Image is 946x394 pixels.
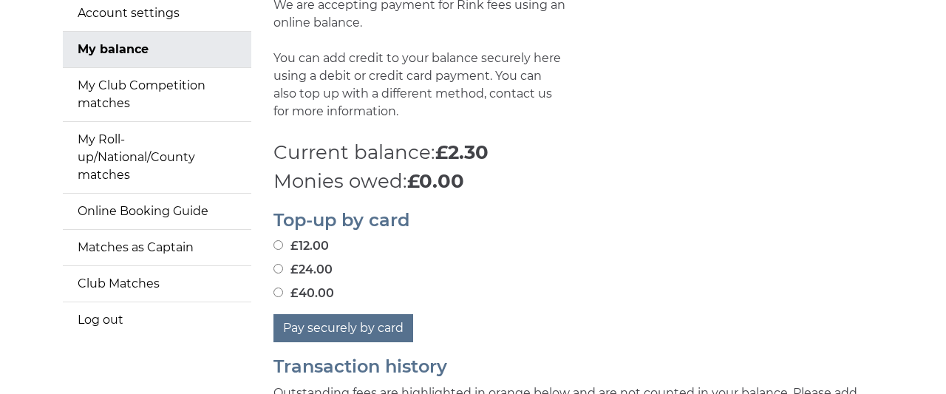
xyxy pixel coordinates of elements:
[63,194,251,229] a: Online Booking Guide
[63,266,251,302] a: Club Matches
[273,285,334,302] label: £40.00
[273,261,333,279] label: £24.00
[273,167,883,196] p: Monies owed:
[63,32,251,67] a: My balance
[63,122,251,193] a: My Roll-up/National/County matches
[273,357,883,376] h2: Transaction history
[63,68,251,121] a: My Club Competition matches
[63,302,251,338] a: Log out
[273,314,413,342] button: Pay securely by card
[273,240,283,250] input: £12.00
[273,138,883,167] p: Current balance:
[273,237,329,255] label: £12.00
[273,288,283,297] input: £40.00
[407,169,464,193] strong: £0.00
[273,211,883,230] h2: Top-up by card
[435,140,489,164] strong: £2.30
[63,230,251,265] a: Matches as Captain
[273,264,283,274] input: £24.00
